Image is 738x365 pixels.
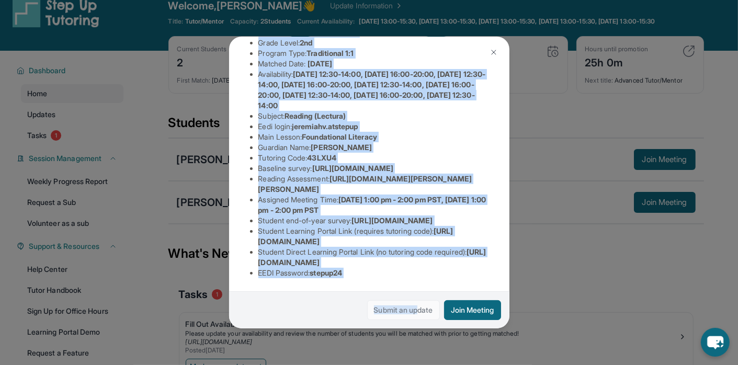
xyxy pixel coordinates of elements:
[490,48,498,56] img: Close Icon
[258,215,489,226] li: Student end-of-year survey :
[306,49,354,58] span: Traditional 1:1
[258,111,489,121] li: Subject :
[308,59,332,68] span: [DATE]
[258,59,489,69] li: Matched Date:
[258,268,489,278] li: EEDI Password :
[258,163,489,174] li: Baseline survey :
[258,174,489,195] li: Reading Assessment :
[258,226,489,247] li: Student Learning Portal Link (requires tutoring code) :
[292,122,358,131] span: jeremiahv.atstepup
[300,38,312,47] span: 2nd
[308,153,336,162] span: 43LXU4
[258,153,489,163] li: Tutoring Code :
[258,142,489,153] li: Guardian Name :
[312,164,393,173] span: [URL][DOMAIN_NAME]
[351,216,433,225] span: [URL][DOMAIN_NAME]
[258,70,486,110] span: [DATE] 12:30-14:00, [DATE] 16:00-20:00, [DATE] 12:30-14:00, [DATE] 16:00-20:00, [DATE] 12:30-14:0...
[302,132,377,141] span: Foundational Literacy
[701,328,730,357] button: chat-button
[258,195,486,214] span: [DATE] 1:00 pm - 2:00 pm PST, [DATE] 1:00 pm - 2:00 pm PST
[258,195,489,215] li: Assigned Meeting Time :
[258,132,489,142] li: Main Lesson :
[258,38,489,48] li: Grade Level:
[444,300,501,320] button: Join Meeting
[311,143,372,152] span: [PERSON_NAME]
[258,121,489,132] li: Eedi login :
[285,111,346,120] span: Reading (Lectura)
[310,268,343,277] span: stepup24
[258,174,472,193] span: [URL][DOMAIN_NAME][PERSON_NAME][PERSON_NAME]
[258,69,489,111] li: Availability:
[258,247,489,268] li: Student Direct Learning Portal Link (no tutoring code required) :
[367,300,440,320] a: Submit an update
[258,48,489,59] li: Program Type:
